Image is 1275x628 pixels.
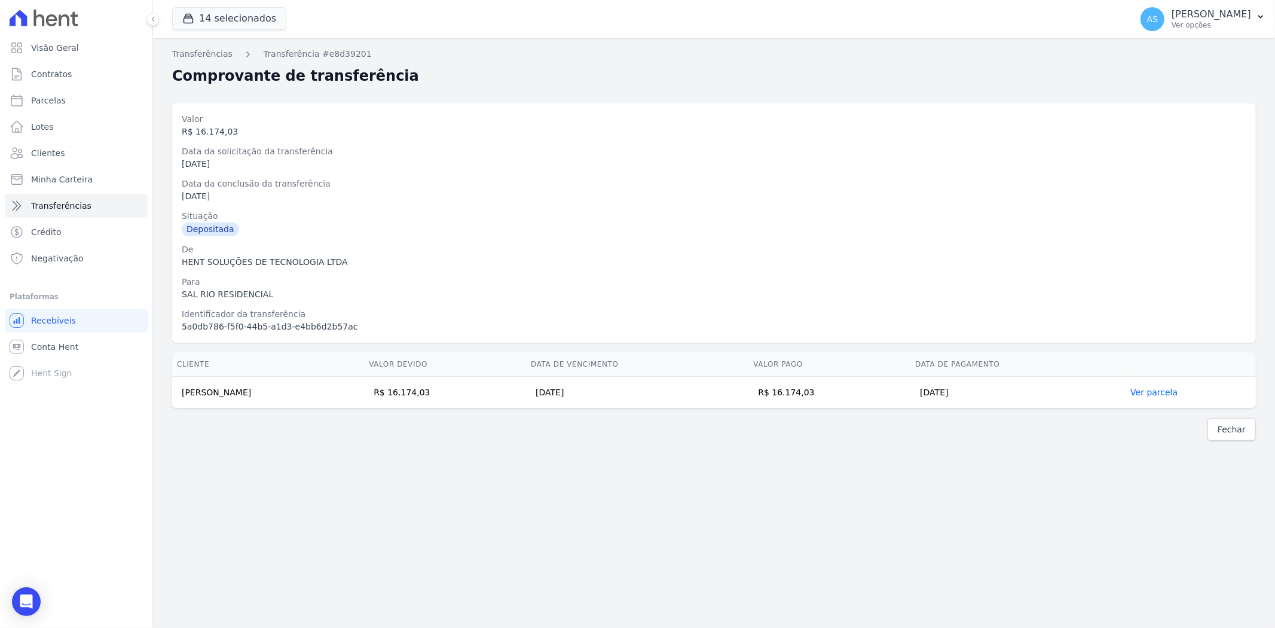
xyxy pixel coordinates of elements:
[172,352,364,377] th: Cliente
[264,48,372,60] a: Transferência #e8d39201
[5,115,148,139] a: Lotes
[182,243,1246,256] div: De
[10,289,143,304] div: Plataformas
[748,377,910,408] td: R$ 16.174,03
[1147,15,1158,23] span: AS
[5,246,148,270] a: Negativação
[172,48,1256,60] nav: Breadcrumb
[182,178,1246,190] div: Data da conclusão da transferência
[748,352,910,377] th: Valor pago
[1130,388,1178,397] a: Ver parcela
[31,341,78,353] span: Conta Hent
[31,42,79,54] span: Visão Geral
[5,167,148,191] a: Minha Carteira
[5,335,148,359] a: Conta Hent
[5,141,148,165] a: Clientes
[526,377,748,408] td: [DATE]
[526,352,748,377] th: Data de Vencimento
[31,173,93,185] span: Minha Carteira
[1218,423,1246,435] span: Fechar
[182,288,1246,301] div: SAL RIO RESIDENCIAL
[182,308,1246,321] div: Identificador da transferência
[31,68,72,80] span: Contratos
[31,252,84,264] span: Negativação
[364,352,526,377] th: Valor devido
[31,121,54,133] span: Lotes
[172,65,419,87] h2: Comprovante de transferência
[1172,20,1251,30] p: Ver opções
[5,309,148,333] a: Recebíveis
[910,352,1126,377] th: Data de Pagamento
[364,377,526,408] td: R$ 16.174,03
[31,315,76,327] span: Recebíveis
[182,256,1246,269] div: HENT SOLUÇÕES DE TECNOLOGIA LTDA
[910,377,1126,408] td: [DATE]
[182,276,1246,288] div: Para
[5,62,148,86] a: Contratos
[182,190,1246,203] div: [DATE]
[172,48,233,60] a: Transferências
[5,36,148,60] a: Visão Geral
[182,126,1246,138] div: R$ 16.174,03
[1131,2,1275,36] button: AS [PERSON_NAME] Ver opções
[182,222,239,236] div: Depositada
[31,147,65,159] span: Clientes
[31,94,66,106] span: Parcelas
[5,194,148,218] a: Transferências
[31,200,91,212] span: Transferências
[182,321,1246,333] div: 5a0db786-f5f0-44b5-a1d3-e4bb6d2b57ac
[5,220,148,244] a: Crédito
[182,210,1246,222] div: Situação
[182,158,1246,170] div: [DATE]
[1207,418,1256,441] a: Fechar
[31,226,62,238] span: Crédito
[12,587,41,616] div: Open Intercom Messenger
[172,377,364,408] td: [PERSON_NAME]
[172,7,286,30] button: 14 selecionados
[182,113,1246,126] div: Valor
[1172,8,1251,20] p: [PERSON_NAME]
[5,89,148,112] a: Parcelas
[182,145,1246,158] div: Data da solicitação da transferência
